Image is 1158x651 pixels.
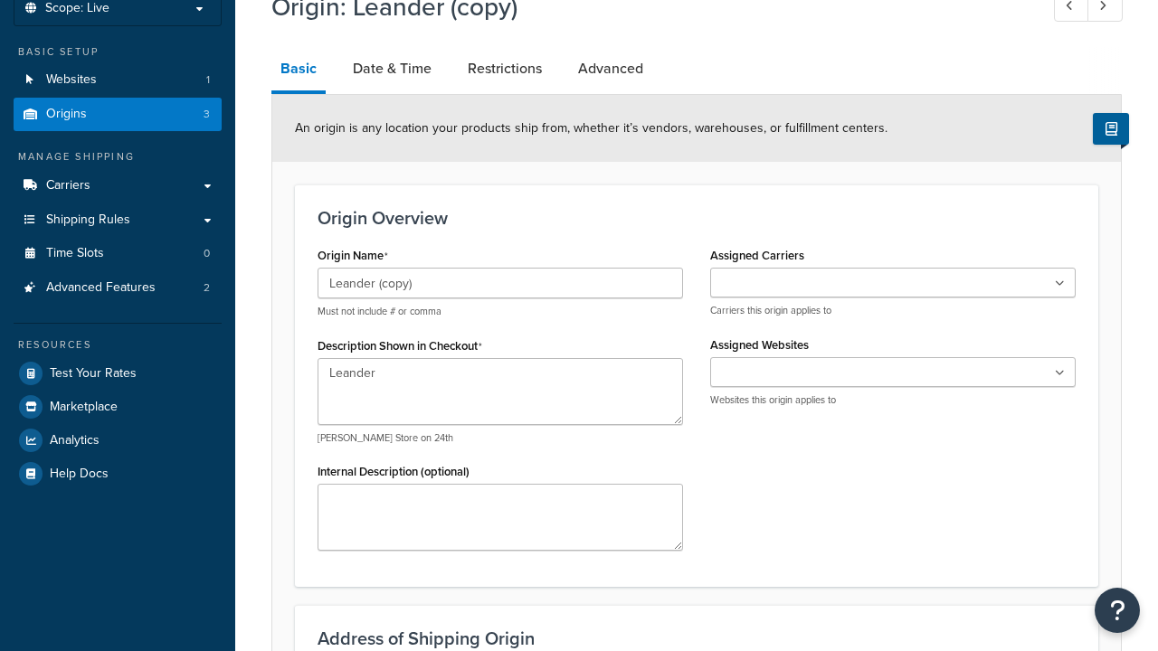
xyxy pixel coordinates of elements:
label: Assigned Websites [710,338,809,352]
a: Advanced Features2 [14,271,222,305]
a: Shipping Rules [14,203,222,237]
span: 2 [204,280,210,296]
li: Websites [14,63,222,97]
span: Advanced Features [46,280,156,296]
li: Origins [14,98,222,131]
p: Carriers this origin applies to [710,304,1076,317]
a: Help Docs [14,458,222,490]
label: Assigned Carriers [710,249,804,262]
span: Time Slots [46,246,104,261]
button: Open Resource Center [1095,588,1140,633]
span: Analytics [50,433,100,448]
a: Origins3 [14,98,222,131]
span: Carriers [46,178,90,193]
span: Scope: Live [45,1,109,16]
h3: Address of Shipping Origin [318,628,1076,648]
a: Websites1 [14,63,222,97]
span: 3 [204,107,210,122]
li: Advanced Features [14,271,222,305]
label: Internal Description (optional) [318,465,470,478]
span: Websites [46,72,97,88]
div: Basic Setup [14,44,222,60]
span: Origins [46,107,87,122]
a: Advanced [569,47,652,90]
a: Time Slots0 [14,237,222,270]
span: Test Your Rates [50,366,137,382]
div: Manage Shipping [14,149,222,165]
span: Help Docs [50,467,109,482]
li: Time Slots [14,237,222,270]
a: Date & Time [344,47,441,90]
a: Basic [271,47,326,94]
h3: Origin Overview [318,208,1076,228]
label: Description Shown in Checkout [318,339,482,354]
label: Origin Name [318,249,388,263]
a: Marketplace [14,391,222,423]
textarea: Leander [318,358,683,425]
span: 1 [206,72,210,88]
span: Marketplace [50,400,118,415]
button: Show Help Docs [1093,113,1129,145]
p: Must not include # or comma [318,305,683,318]
a: Restrictions [459,47,551,90]
a: Carriers [14,169,222,203]
span: 0 [204,246,210,261]
div: Resources [14,337,222,353]
a: Test Your Rates [14,357,222,390]
span: An origin is any location your products ship from, whether it’s vendors, warehouses, or fulfillme... [295,118,887,137]
a: Analytics [14,424,222,457]
p: [PERSON_NAME] Store on 24th [318,431,683,445]
p: Websites this origin applies to [710,393,1076,407]
span: Shipping Rules [46,212,130,228]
